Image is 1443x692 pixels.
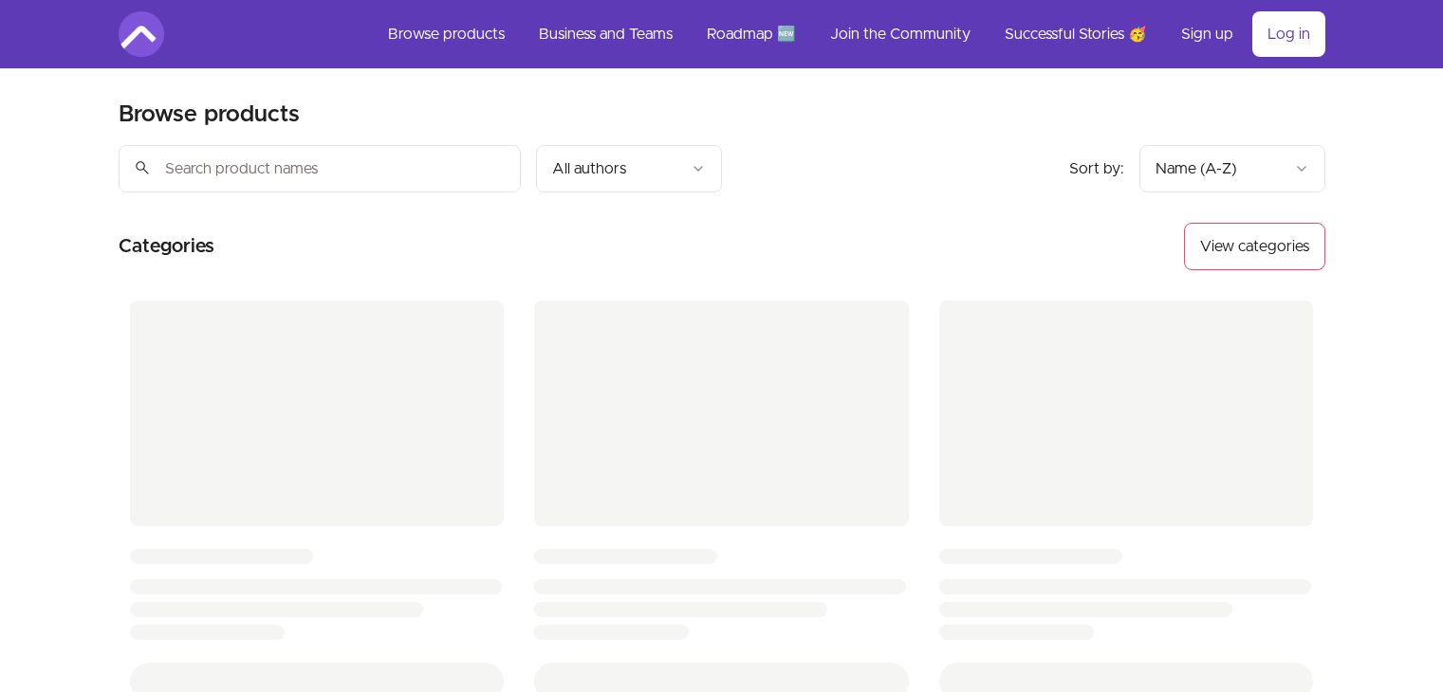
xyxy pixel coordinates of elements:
button: Product sort options [1139,145,1325,192]
span: search [134,155,151,181]
button: Filter by author [536,145,722,192]
a: Roadmap 🆕 [692,11,811,57]
a: Sign up [1166,11,1249,57]
nav: Main [373,11,1325,57]
a: Successful Stories 🥳 [990,11,1162,57]
button: View categories [1184,223,1325,270]
a: Browse products [373,11,520,57]
a: Log in [1252,11,1325,57]
h2: Categories [119,223,214,270]
a: Join the Community [815,11,986,57]
input: Search product names [119,145,521,192]
span: Sort by: [1069,161,1124,176]
h2: Browse products [119,100,300,130]
a: Business and Teams [524,11,688,57]
img: Amigoscode logo [119,11,164,57]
